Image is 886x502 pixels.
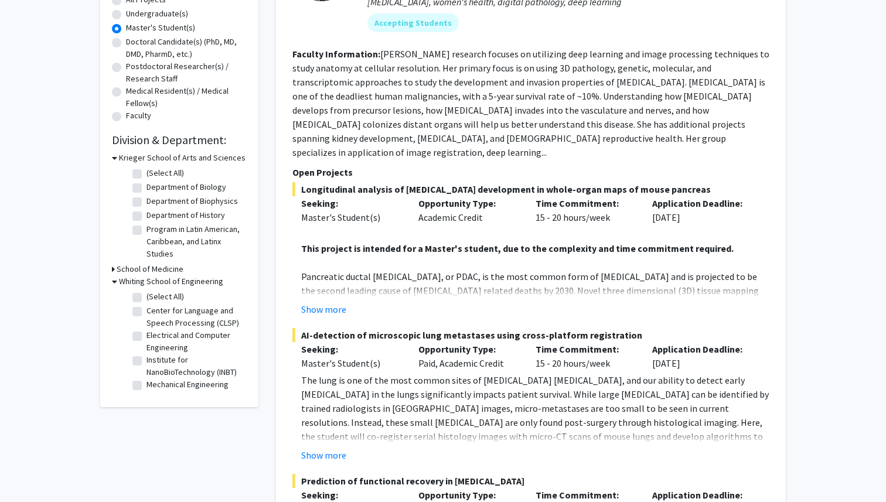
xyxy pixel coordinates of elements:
[301,269,769,368] p: Pancreatic ductal [MEDICAL_DATA], or PDAC, is the most common form of [MEDICAL_DATA] and is proje...
[292,474,769,488] span: Prediction of functional recovery in [MEDICAL_DATA]
[119,152,246,164] h3: Krieger School of Arts and Sciences
[301,243,734,254] strong: This project is intended for a Master's student, due to the complexity and time commitment required.
[9,449,50,493] iframe: Chat
[643,196,761,224] div: [DATE]
[292,48,380,60] b: Faculty Information:
[643,342,761,370] div: [DATE]
[652,488,752,502] p: Application Deadline:
[418,342,518,356] p: Opportunity Type:
[146,195,238,207] label: Department of Biophysics
[410,342,527,370] div: Paid, Academic Credit
[292,328,769,342] span: AI-detection of microscopic lung metastases using cross-platform registration
[126,110,151,122] label: Faculty
[119,275,223,288] h3: Whiting School of Engineering
[117,263,183,275] h3: School of Medicine
[146,329,244,354] label: Electrical and Computer Engineering
[146,305,244,329] label: Center for Language and Speech Processing (CLSP)
[146,167,184,179] label: (Select All)
[536,196,635,210] p: Time Commitment:
[652,196,752,210] p: Application Deadline:
[301,373,769,500] p: The lung is one of the most common sites of [MEDICAL_DATA] [MEDICAL_DATA], and our ability to det...
[126,8,188,20] label: Undergraduate(s)
[527,342,644,370] div: 15 - 20 hours/week
[301,196,401,210] p: Seeking:
[652,342,752,356] p: Application Deadline:
[418,196,518,210] p: Opportunity Type:
[292,182,769,196] span: Longitudinal analysis of [MEDICAL_DATA] development in whole-organ maps of mouse pancreas
[146,181,226,193] label: Department of Biology
[301,210,401,224] div: Master's Student(s)
[527,196,644,224] div: 15 - 20 hours/week
[126,60,247,85] label: Postdoctoral Researcher(s) / Research Staff
[146,354,244,378] label: Institute for NanoBioTechnology (INBT)
[146,378,229,391] label: Mechanical Engineering
[112,133,247,147] h2: Division & Department:
[146,223,244,260] label: Program in Latin American, Caribbean, and Latinx Studies
[292,165,769,179] p: Open Projects
[301,342,401,356] p: Seeking:
[536,342,635,356] p: Time Commitment:
[126,22,195,34] label: Master's Student(s)
[301,356,401,370] div: Master's Student(s)
[146,291,184,303] label: (Select All)
[410,196,527,224] div: Academic Credit
[418,488,518,502] p: Opportunity Type:
[301,448,346,462] button: Show more
[126,85,247,110] label: Medical Resident(s) / Medical Fellow(s)
[367,13,459,32] mat-chip: Accepting Students
[301,302,346,316] button: Show more
[146,209,225,221] label: Department of History
[292,48,769,158] fg-read-more: [PERSON_NAME] research focuses on utilizing deep learning and image processing techniques to stud...
[126,36,247,60] label: Doctoral Candidate(s) (PhD, MD, DMD, PharmD, etc.)
[536,488,635,502] p: Time Commitment:
[301,488,401,502] p: Seeking:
